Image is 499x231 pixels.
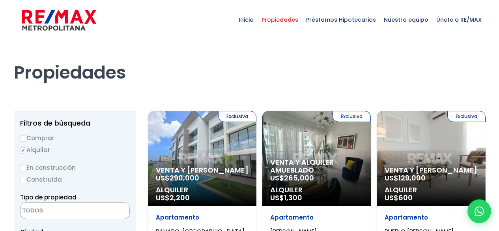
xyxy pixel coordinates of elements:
[385,173,426,183] span: US$
[333,111,371,122] span: Exclusiva
[156,173,199,183] span: US$
[270,173,314,183] span: US$
[385,214,477,222] p: Apartamento
[20,193,77,201] span: Tipo de propiedad
[385,193,413,203] span: US$
[156,166,249,174] span: Venta y [PERSON_NAME]
[432,8,486,32] span: Únete a RE/MAX
[258,8,302,32] span: Propiedades
[21,203,97,220] textarea: Search
[156,186,249,194] span: Alquiler
[385,186,477,194] span: Alquiler
[170,193,190,203] span: 2,200
[14,40,486,83] h1: Propiedades
[235,8,258,32] span: Inicio
[20,175,130,184] label: Construida
[447,111,486,122] span: Exclusiva
[398,193,413,203] span: 600
[284,193,302,203] span: 1,300
[270,186,363,194] span: Alquiler
[385,166,477,174] span: Venta y [PERSON_NAME]
[156,193,190,203] span: US$
[20,147,26,154] input: Alquilar
[302,8,380,32] span: Préstamos Hipotecarios
[20,165,26,171] input: En construcción
[270,193,302,203] span: US$
[284,173,314,183] span: 265,000
[398,173,426,183] span: 129,000
[156,214,249,222] p: Apartamento
[20,145,130,155] label: Alquilar
[270,214,363,222] p: Apartamento
[20,163,130,173] label: En construcción
[170,173,199,183] span: 290,000
[270,158,363,174] span: Venta y alquiler amueblado
[20,119,130,127] h2: Filtros de búsqueda
[22,8,96,32] img: remax-metropolitana-logo
[20,133,130,143] label: Comprar
[380,8,432,32] span: Nuestro equipo
[20,177,26,183] input: Construida
[218,111,256,122] span: Exclusiva
[20,135,26,142] input: Comprar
